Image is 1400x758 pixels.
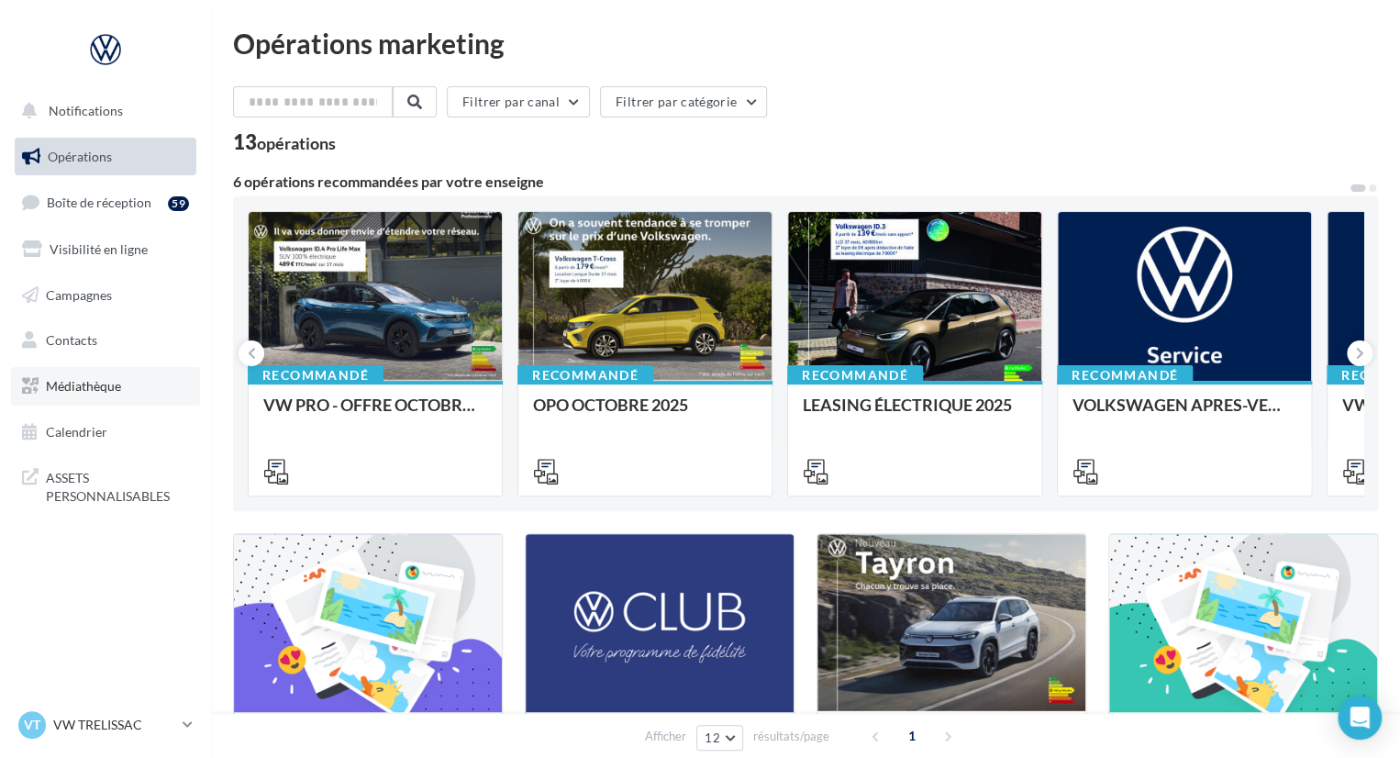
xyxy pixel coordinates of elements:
[15,708,196,742] a: VT VW TRELISSAC
[46,465,189,505] span: ASSETS PERSONNALISABLES
[168,196,189,211] div: 59
[11,276,200,315] a: Campagnes
[11,413,200,451] a: Calendrier
[1057,365,1193,385] div: Recommandé
[233,174,1349,189] div: 6 opérations recommandées par votre enseigne
[257,135,336,151] div: opérations
[600,86,767,117] button: Filtrer par catégorie
[248,365,383,385] div: Recommandé
[47,195,151,210] span: Boîte de réception
[46,332,97,348] span: Contacts
[11,230,200,269] a: Visibilité en ligne
[46,378,121,394] span: Médiathèque
[11,367,200,406] a: Médiathèque
[46,286,112,302] span: Campagnes
[24,716,40,734] span: VT
[11,321,200,360] a: Contacts
[1072,396,1296,432] div: VOLKSWAGEN APRES-VENTE
[533,396,757,432] div: OPO OCTOBRE 2025
[50,241,148,257] span: Visibilité en ligne
[11,92,193,130] button: Notifications
[897,721,927,751] span: 1
[517,365,653,385] div: Recommandé
[11,458,200,512] a: ASSETS PERSONNALISABLES
[11,183,200,222] a: Boîte de réception59
[803,396,1027,432] div: LEASING ÉLECTRIQUE 2025
[49,103,123,118] span: Notifications
[48,149,112,164] span: Opérations
[645,728,686,745] span: Afficher
[753,728,829,745] span: résultats/page
[705,730,720,745] span: 12
[233,132,336,152] div: 13
[233,29,1378,57] div: Opérations marketing
[263,396,487,432] div: VW PRO - OFFRE OCTOBRE 25
[447,86,590,117] button: Filtrer par canal
[46,424,107,440] span: Calendrier
[53,716,175,734] p: VW TRELISSAC
[787,365,923,385] div: Recommandé
[1338,696,1382,740] div: Open Intercom Messenger
[696,725,743,751] button: 12
[11,138,200,176] a: Opérations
